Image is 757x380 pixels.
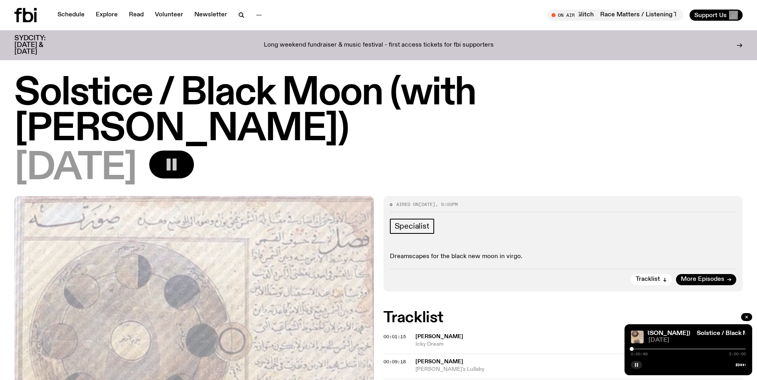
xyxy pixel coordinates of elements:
span: [PERSON_NAME] [415,359,463,364]
span: [DATE] [14,151,136,186]
span: 00:09:18 [383,358,406,365]
button: 00:01:15 [383,335,406,339]
a: Solstice / Black Moon (with [PERSON_NAME]) [555,330,690,337]
p: Dreamscapes for the black new moon in virgo. [390,253,737,261]
button: On AirRace Matters / Listening Through GlitchRace Matters / Listening Through Glitch [547,10,683,21]
span: Tracklist [636,276,660,282]
span: , 9:00pm [435,201,458,208]
span: Aired on [396,201,419,208]
h3: SYDCITY: [DATE] & [DATE] [14,35,65,55]
button: Support Us [690,10,743,21]
h2: Tracklist [383,311,743,325]
span: 00:01:15 [383,333,406,340]
span: [DATE] [419,201,435,208]
img: A scanned scripture of medieval islamic astrology illustrating an eclipse [631,331,644,343]
button: 00:09:18 [383,360,406,364]
h1: Solstice / Black Moon (with [PERSON_NAME]) [14,76,743,147]
span: More Episodes [681,276,724,282]
a: Newsletter [190,10,232,21]
a: More Episodes [676,274,736,285]
a: Volunteer [150,10,188,21]
span: 0:00:48 [631,352,648,356]
span: Icky Dream [415,341,743,348]
span: [DATE] [648,337,746,343]
a: Read [124,10,148,21]
span: [PERSON_NAME]'s Lullaby [415,366,743,373]
span: Support Us [694,12,727,19]
span: [PERSON_NAME] [415,334,463,339]
a: Schedule [53,10,89,21]
a: Specialist [390,219,434,234]
p: Long weekend fundraiser & music festival - first access tickets for fbi supporters [264,42,494,49]
button: Tracklist [631,274,672,285]
span: 2:00:00 [729,352,746,356]
a: Explore [91,10,123,21]
span: Specialist [395,222,429,231]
